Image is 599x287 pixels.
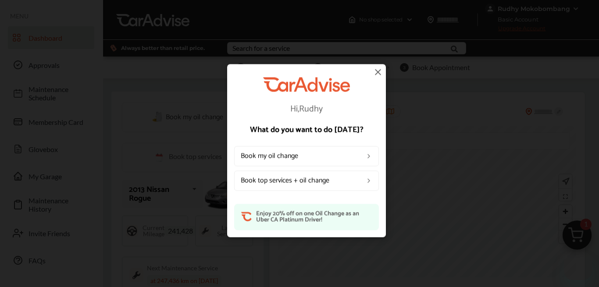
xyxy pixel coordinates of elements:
[234,170,379,191] a: Book top services + oil change
[241,211,252,222] img: ca-orange-short.08083ad2.svg
[564,252,592,280] iframe: Button to launch messaging window
[365,177,372,184] img: left_arrow_icon.0f472efe.svg
[263,77,350,92] img: CarAdvise Logo
[365,152,372,159] img: left_arrow_icon.0f472efe.svg
[234,146,379,166] a: Book my oil change
[256,211,372,223] p: Enjoy 20% off on one Oil Change as an Uber CA Platinum Driver!
[234,126,379,134] p: What do you want to do [DATE]?
[234,105,379,113] p: Hi, Rudhy
[373,67,383,77] img: close-icon.a004319c.svg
